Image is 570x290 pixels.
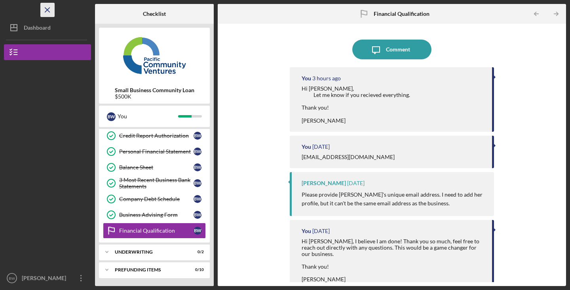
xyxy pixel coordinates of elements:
[302,180,346,186] div: [PERSON_NAME]
[352,40,431,59] button: Comment
[190,250,204,254] div: 0 / 2
[103,191,206,207] a: Company Debt ScheduleBW
[103,159,206,175] a: Balance SheetBW
[302,85,410,124] div: Hi [PERSON_NAME], Let me know if you recieved everything. Thank you! [PERSON_NAME]
[194,163,201,171] div: B W
[118,110,178,123] div: You
[119,177,194,190] div: 3 Most Recent Business Bank Statements
[103,175,206,191] a: 3 Most Recent Business Bank StatementsBW
[103,128,206,144] a: Credit Report AuthorizationBW
[115,87,194,93] b: Small Business Community Loan
[119,212,194,218] div: Business Advising Form
[20,270,71,288] div: [PERSON_NAME]
[119,133,194,139] div: Credit Report Authorization
[302,154,395,160] div: [EMAIL_ADDRESS][DOMAIN_NAME]
[103,144,206,159] a: Personal Financial StatementBW
[194,227,201,235] div: B W
[115,250,184,254] div: Underwriting
[24,20,51,38] div: Dashboard
[9,276,15,281] text: BW
[119,196,194,202] div: Company Debt Schedule
[119,148,194,155] div: Personal Financial Statement
[347,180,365,186] time: 2025-08-11 19:55
[115,93,194,100] div: $500K
[4,20,91,36] button: Dashboard
[302,238,484,283] div: Hi [PERSON_NAME], I believe I am done! Thank you so much, feel free to reach out directly with an...
[312,144,330,150] time: 2025-08-11 20:34
[4,270,91,286] button: BW[PERSON_NAME]
[119,164,194,171] div: Balance Sheet
[312,228,330,234] time: 2025-08-08 23:05
[103,207,206,223] a: Business Advising FormBW
[194,132,201,140] div: B W
[302,228,311,234] div: You
[194,148,201,155] div: B W
[312,75,341,82] time: 2025-08-13 18:15
[302,190,486,208] p: Please provide [PERSON_NAME]'s unique email address. I need to add her profile, but it can't be t...
[115,267,184,272] div: Prefunding Items
[302,144,311,150] div: You
[386,40,410,59] div: Comment
[143,11,166,17] b: Checklist
[107,112,116,121] div: B W
[119,227,194,234] div: Financial Qualification
[103,223,206,239] a: Financial QualificationBW
[194,211,201,219] div: B W
[190,267,204,272] div: 0 / 10
[374,11,429,17] b: Financial Qualification
[194,195,201,203] div: B W
[302,75,311,82] div: You
[99,32,210,79] img: Product logo
[194,179,201,187] div: B W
